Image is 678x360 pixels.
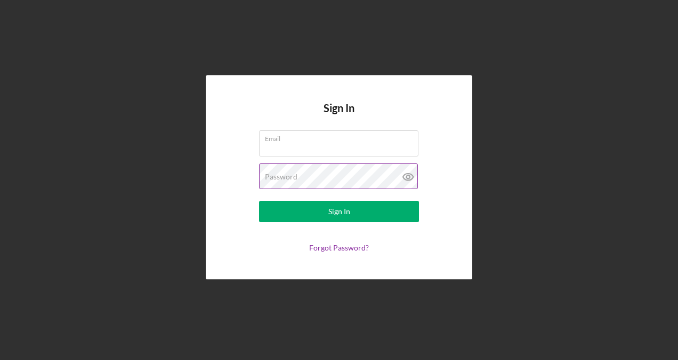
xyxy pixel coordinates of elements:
button: Sign In [259,201,419,222]
label: Email [265,131,418,143]
label: Password [265,173,297,181]
a: Forgot Password? [309,243,369,252]
div: Sign In [328,201,350,222]
h4: Sign In [324,102,354,130]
